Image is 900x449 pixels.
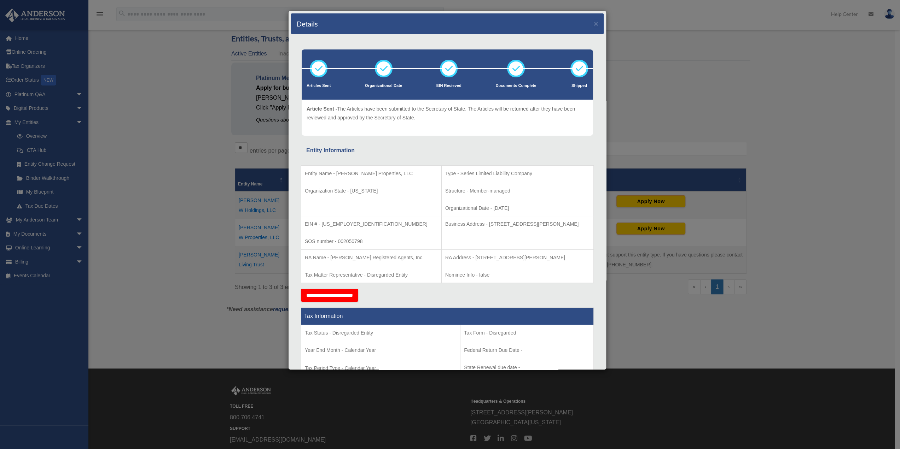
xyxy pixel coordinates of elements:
p: Structure - Member-managed [445,187,590,195]
h4: Details [296,19,318,29]
p: State Renewal due date - [464,363,590,372]
p: Federal Return Due Date - [464,346,590,355]
th: Tax Information [301,308,594,325]
p: Shipped [570,82,588,89]
p: RA Address - [STREET_ADDRESS][PERSON_NAME] [445,253,590,262]
p: Organizational Date - [DATE] [445,204,590,213]
p: Tax Status - Disregarded Entity [305,329,457,337]
button: × [594,20,598,27]
p: Tax Form - Disregarded [464,329,590,337]
p: Documents Complete [495,82,536,89]
p: Nominee Info - false [445,271,590,279]
p: EIN Recieved [436,82,461,89]
span: Article Sent - [307,106,337,112]
p: Year End Month - Calendar Year [305,346,457,355]
div: Entity Information [306,146,588,155]
p: SOS number - 002050798 [305,237,438,246]
p: Organization State - [US_STATE] [305,187,438,195]
p: Organizational Date [365,82,402,89]
p: The Articles have been submitted to the Secretary of State. The Articles will be returned after t... [307,105,588,122]
p: Type - Series Limited Liability Company [445,169,590,178]
p: EIN # - [US_EMPLOYER_IDENTIFICATION_NUMBER] [305,220,438,229]
p: Business Address - [STREET_ADDRESS][PERSON_NAME] [445,220,590,229]
p: Entity Name - [PERSON_NAME] Properties, LLC [305,169,438,178]
p: Tax Matter Representative - Disregarded Entity [305,271,438,279]
p: Articles Sent [307,82,331,89]
td: Tax Period Type - Calendar Year [301,325,460,377]
p: RA Name - [PERSON_NAME] Registered Agents, Inc. [305,253,438,262]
